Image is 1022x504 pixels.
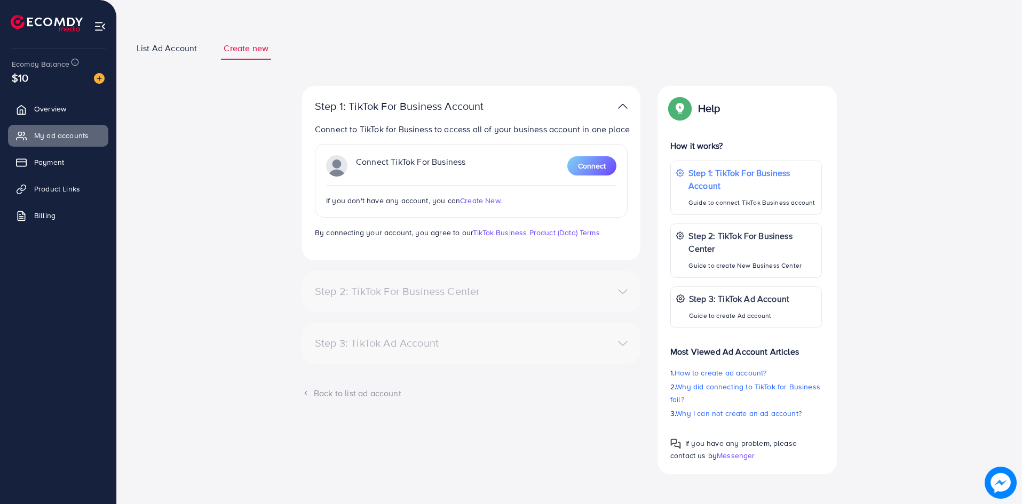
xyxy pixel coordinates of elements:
span: Messenger [717,450,755,461]
span: If you don't have any account, you can [326,195,460,206]
img: image [985,467,1017,499]
span: How to create ad account? [675,367,766,378]
img: Popup guide [670,99,690,118]
img: TikTok partner [618,99,628,114]
span: If you have any problem, please contact us by [670,438,797,461]
p: 2. [670,380,822,406]
img: Popup guide [670,438,681,449]
button: Connect [567,156,616,175]
p: Step 1: TikTok For Business Account [315,100,518,113]
img: image [94,73,105,84]
a: Product Links [8,178,108,199]
span: Product Links [34,183,80,194]
p: How it works? [670,139,822,152]
img: logo [11,15,83,31]
img: TikTok partner [326,155,347,177]
p: Step 3: TikTok Ad Account [689,292,789,305]
span: Connect [578,161,606,171]
p: 3. [670,407,822,420]
a: Payment [8,151,108,173]
p: Step 2: TikTok For Business Center [688,229,816,255]
span: Create New. [460,195,502,206]
span: Why I can not create an ad account? [676,408,802,419]
a: TikTok Business Product (Data) Terms [473,227,600,238]
a: My ad accounts [8,125,108,146]
p: Guide to connect TikTok Business account [688,196,816,209]
span: Overview [34,103,66,114]
span: $10 [12,70,28,85]
p: Connect TikTok For Business [356,155,465,177]
p: Help [698,102,720,115]
a: Overview [8,98,108,119]
p: 1. [670,366,822,379]
p: Guide to create New Business Center [688,259,816,272]
span: Payment [34,157,64,167]
span: List Ad Account [137,42,197,54]
span: Why did connecting to TikTok for Business fail? [670,381,820,405]
span: My ad accounts [34,130,89,141]
img: menu [94,20,106,33]
p: Step 1: TikTok For Business Account [688,166,816,192]
span: Create new [224,42,268,54]
p: Connect to TikTok for Business to access all of your business account in one place [315,123,632,135]
p: Guide to create Ad account [689,309,789,322]
p: Most Viewed Ad Account Articles [670,337,822,358]
a: Billing [8,205,108,226]
p: By connecting your account, you agree to our [315,226,628,239]
span: Ecomdy Balance [12,59,69,69]
div: Back to list ad account [302,387,640,399]
span: Billing [34,210,56,221]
